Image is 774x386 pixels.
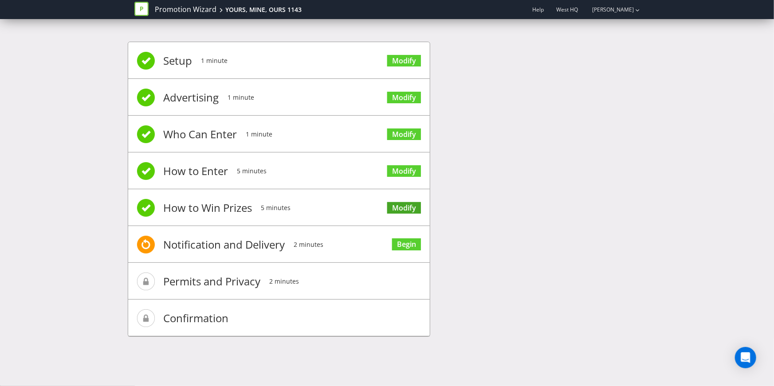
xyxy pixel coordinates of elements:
a: Promotion Wizard [155,4,217,15]
span: Confirmation [164,300,229,336]
span: 1 minute [228,80,255,115]
span: How to Win Prizes [164,190,252,226]
span: 1 minute [246,117,273,152]
a: Modify [387,55,421,67]
span: Advertising [164,80,219,115]
span: Setup [164,43,193,78]
span: 2 minutes [294,227,324,262]
a: Modify [387,165,421,177]
div: Open Intercom Messenger [735,347,756,368]
span: Notification and Delivery [164,227,285,262]
span: 2 minutes [270,264,299,299]
span: 1 minute [201,43,228,78]
a: Help [533,6,544,13]
span: Who Can Enter [164,117,237,152]
div: YOURS, MINE, OURS 1143 [226,5,302,14]
a: Modify [387,92,421,104]
span: 5 minutes [261,190,291,226]
span: How to Enter [164,153,228,189]
span: 5 minutes [237,153,267,189]
a: [PERSON_NAME] [584,6,634,13]
a: Modify [387,129,421,140]
span: Permits and Privacy [164,264,261,299]
span: West HQ [557,6,578,13]
a: Begin [392,238,421,250]
a: Modify [387,202,421,214]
